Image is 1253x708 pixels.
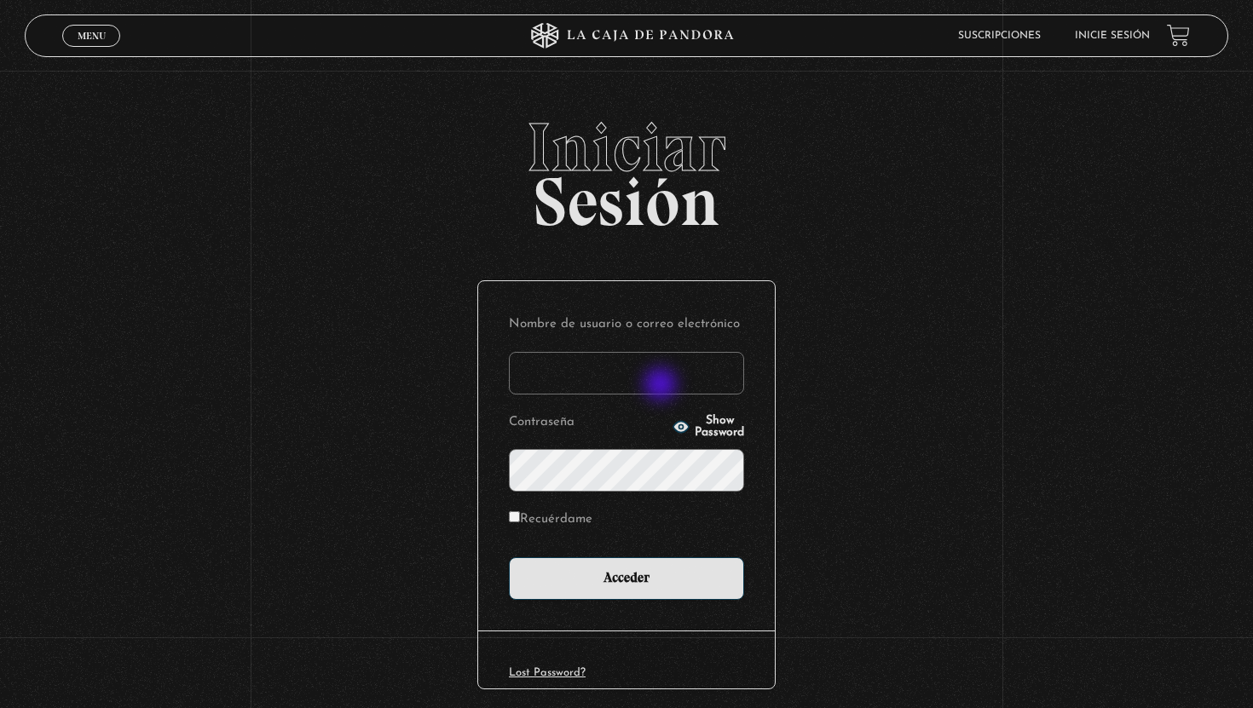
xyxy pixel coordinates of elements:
[958,31,1041,41] a: Suscripciones
[1167,24,1190,47] a: View your shopping cart
[25,113,1227,181] span: Iniciar
[1075,31,1150,41] a: Inicie sesión
[695,415,744,439] span: Show Password
[509,667,586,678] a: Lost Password?
[78,31,106,41] span: Menu
[509,507,592,533] label: Recuérdame
[673,415,744,439] button: Show Password
[509,511,520,522] input: Recuérdame
[509,312,744,338] label: Nombre de usuario o correo electrónico
[509,557,744,600] input: Acceder
[72,44,112,56] span: Cerrar
[25,113,1227,222] h2: Sesión
[509,410,667,436] label: Contraseña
